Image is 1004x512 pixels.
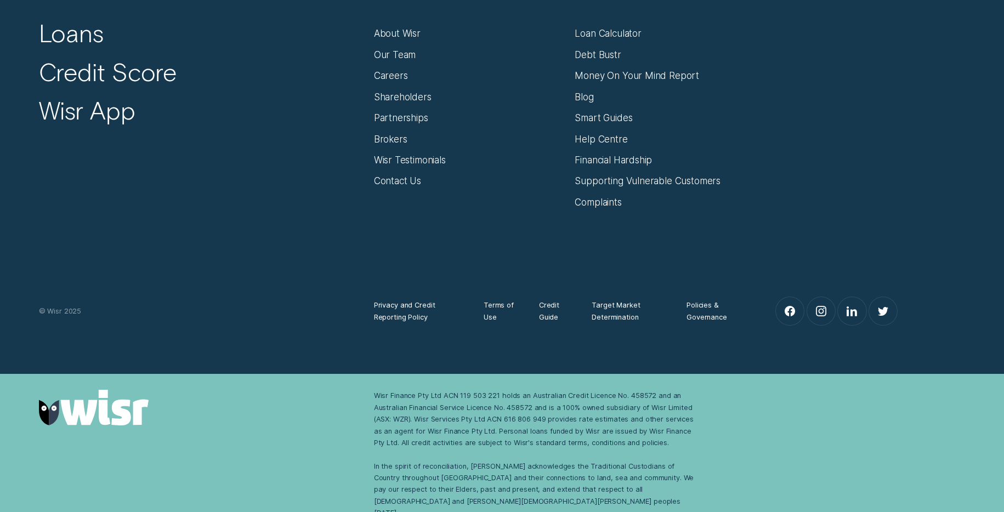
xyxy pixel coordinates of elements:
a: Blog [575,91,593,103]
a: Wisr Testimonials [374,154,446,166]
div: © Wisr 2025 [33,305,368,317]
a: Facebook [776,297,804,325]
a: Loan Calculator [575,27,641,39]
img: Wisr [39,390,149,425]
a: Brokers [374,133,407,145]
a: Complaints [575,196,621,208]
a: Money On Your Mind Report [575,70,699,81]
a: Financial Hardship [575,154,652,166]
a: LinkedIn [838,297,866,325]
a: About Wisr [374,27,421,39]
a: Twitter [869,297,897,325]
a: Credit Guide [539,299,571,323]
a: Terms of Use [484,299,518,323]
a: Our Team [374,49,416,60]
a: Help Centre [575,133,627,145]
a: Policies & Governance [687,299,743,323]
a: Loans [39,18,104,48]
a: Debt Bustr [575,49,621,60]
a: Contact Us [374,175,421,186]
a: Supporting Vulnerable Customers [575,175,721,186]
a: Shareholders [374,91,432,103]
a: Smart Guides [575,112,632,123]
a: Privacy and Credit Reporting Policy [374,299,463,323]
a: Wisr App [39,95,135,126]
a: Target Market Determination [592,299,665,323]
a: Credit Score [39,56,177,87]
a: Partnerships [374,112,428,123]
a: Careers [374,70,408,81]
a: Instagram [807,297,835,325]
